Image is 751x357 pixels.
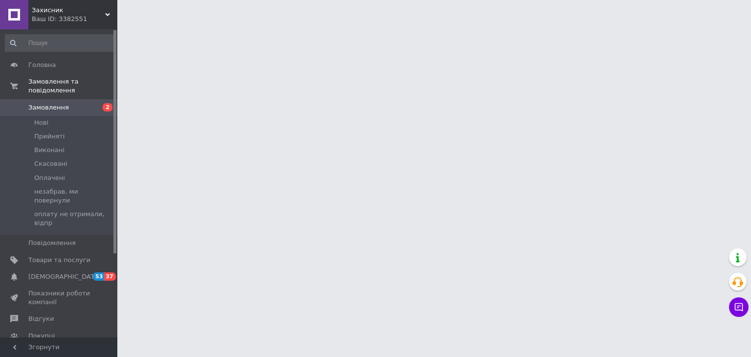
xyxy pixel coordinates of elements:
[34,174,65,182] span: Оплачені
[28,61,56,69] span: Головна
[93,272,104,281] span: 53
[28,272,101,281] span: [DEMOGRAPHIC_DATA]
[32,15,117,23] div: Ваш ID: 3382551
[28,77,117,95] span: Замовлення та повідомлення
[32,6,105,15] span: Захисник
[34,187,114,205] span: незабрав, ми повернули
[28,239,76,247] span: Повідомлення
[34,146,65,155] span: Виконані
[28,103,69,112] span: Замовлення
[28,332,55,340] span: Покупці
[28,289,90,307] span: Показники роботи компанії
[104,272,115,281] span: 37
[34,118,48,127] span: Нові
[28,314,54,323] span: Відгуки
[729,297,749,317] button: Чат з покупцем
[34,159,67,168] span: Скасовані
[5,34,115,52] input: Пошук
[34,210,114,227] span: оплату не отримали, відпр
[103,103,112,112] span: 2
[28,256,90,265] span: Товари та послуги
[34,132,65,141] span: Прийняті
